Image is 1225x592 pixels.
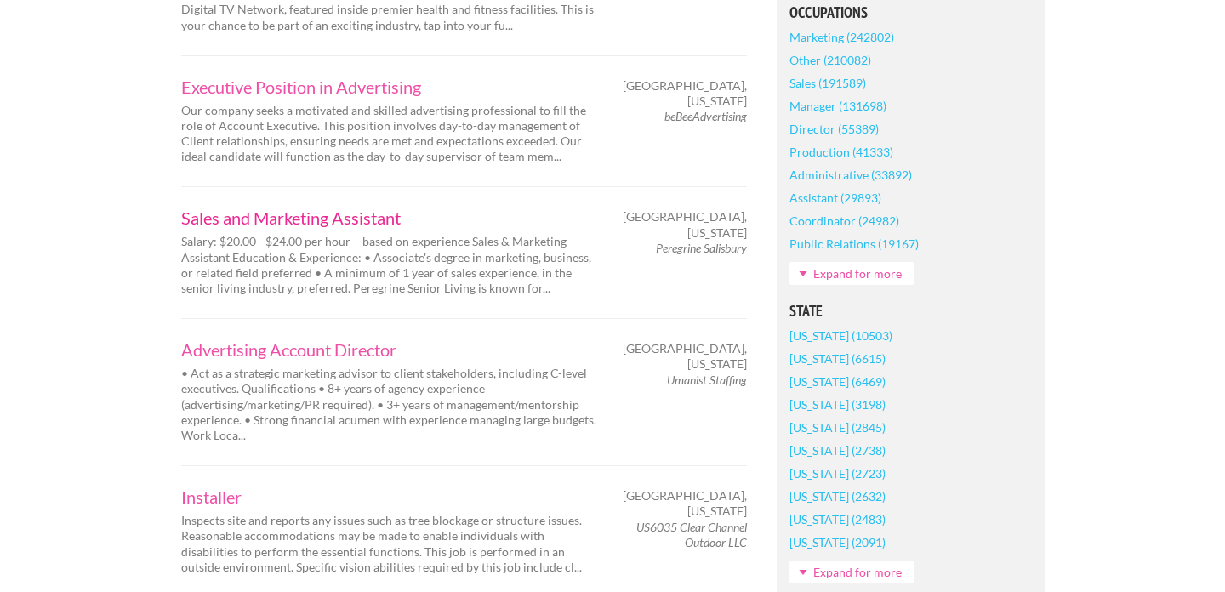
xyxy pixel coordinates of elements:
a: Other (210082) [789,48,871,71]
a: [US_STATE] (10503) [789,324,892,347]
a: Advertising Account Director [181,341,598,358]
span: [GEOGRAPHIC_DATA], [US_STATE] [623,78,747,109]
em: Peregrine Salisbury [656,241,747,255]
a: Installer [181,488,598,505]
span: [GEOGRAPHIC_DATA], [US_STATE] [623,209,747,240]
a: [US_STATE] (6615) [789,347,886,370]
a: Coordinator (24982) [789,209,899,232]
a: [US_STATE] (2483) [789,508,886,531]
h5: State [789,304,1032,319]
a: Expand for more [789,262,914,285]
a: Sales and Marketing Assistant [181,209,598,226]
a: Sales (191589) [789,71,866,94]
p: Salary: $20.00 - $24.00 per hour – based on experience Sales & Marketing Assistant Education & Ex... [181,234,598,296]
a: Expand for more [789,561,914,583]
p: • Act as a strategic marketing advisor to client stakeholders, including C-level executives. Qual... [181,366,598,443]
a: Public Relations (19167) [789,232,919,255]
a: [US_STATE] (2738) [789,439,886,462]
a: Production (41333) [789,140,893,163]
a: [US_STATE] (2632) [789,485,886,508]
a: [US_STATE] (2091) [789,531,886,554]
a: [US_STATE] (2723) [789,462,886,485]
a: Marketing (242802) [789,26,894,48]
p: Inspects site and reports any issues such as tree blockage or structure issues. Reasonable accomm... [181,513,598,575]
a: Executive Position in Advertising [181,78,598,95]
a: [US_STATE] (6469) [789,370,886,393]
em: beBeeAdvertising [664,109,747,123]
span: [GEOGRAPHIC_DATA], [US_STATE] [623,341,747,372]
em: Umanist Staffing [667,373,747,387]
p: Our company seeks a motivated and skilled advertising professional to fill the role of Account Ex... [181,103,598,165]
em: US6035 Clear Channel Outdoor LLC [636,520,747,549]
a: [US_STATE] (2845) [789,416,886,439]
a: Assistant (29893) [789,186,881,209]
a: Manager (131698) [789,94,886,117]
a: Administrative (33892) [789,163,912,186]
a: Director (55389) [789,117,879,140]
span: [GEOGRAPHIC_DATA], [US_STATE] [623,488,747,519]
h5: Occupations [789,5,1032,20]
a: [US_STATE] (3198) [789,393,886,416]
